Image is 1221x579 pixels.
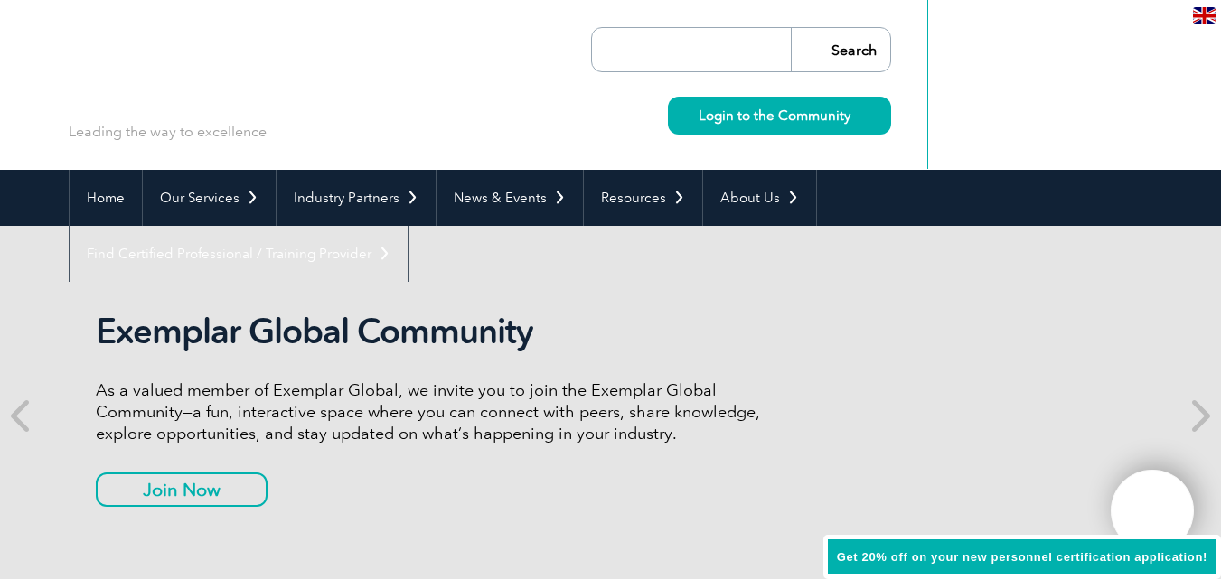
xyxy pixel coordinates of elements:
span: Get 20% off on your new personnel certification application! [837,550,1207,564]
img: en [1193,7,1216,24]
a: Our Services [143,170,276,226]
a: About Us [703,170,816,226]
img: svg+xml;nitro-empty-id=MzcwOjIyMw==-1;base64,PHN2ZyB2aWV3Qm94PSIwIDAgMTEgMTEiIHdpZHRoPSIxMSIgaGVp... [850,110,860,120]
p: As a valued member of Exemplar Global, we invite you to join the Exemplar Global Community—a fun,... [96,379,774,444]
a: Industry Partners [277,170,436,226]
a: Find Certified Professional / Training Provider [70,226,408,282]
a: Home [70,170,142,226]
img: svg+xml;nitro-empty-id=MTgxNToxMTY=-1;base64,PHN2ZyB2aWV3Qm94PSIwIDAgNDAwIDQwMCIgd2lkdGg9IjQwMCIg... [1130,489,1175,534]
input: Search [791,28,890,71]
a: News & Events [437,170,583,226]
a: Login to the Community [668,97,891,135]
p: Leading the way to excellence [69,122,267,142]
a: Resources [584,170,702,226]
h2: Exemplar Global Community [96,311,774,352]
a: Join Now [96,472,268,507]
